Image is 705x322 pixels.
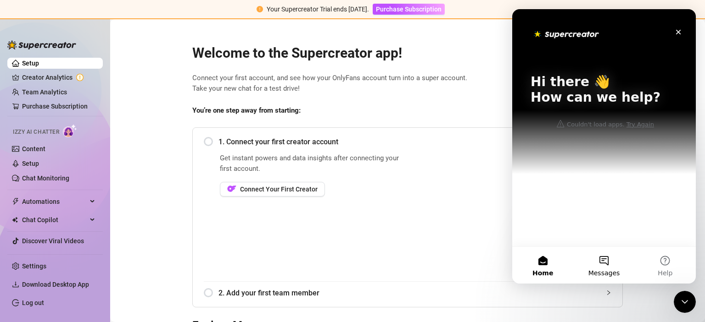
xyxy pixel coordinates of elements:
[12,217,18,223] img: Chat Copilot
[192,106,301,115] strong: You’re one step away from starting:
[428,153,611,270] iframe: Add Creators
[218,136,611,147] span: 1. Connect your first creator account
[22,262,46,270] a: Settings
[22,103,88,110] a: Purchase Subscription
[22,194,87,209] span: Automations
[12,281,19,288] span: download
[13,128,59,136] span: Izzy AI Chatter
[7,40,76,49] img: logo-BBDzfeDw.svg
[606,290,611,295] span: collapsed
[22,160,39,167] a: Setup
[192,44,623,62] h2: Welcome to the Supercreator app!
[220,153,405,175] span: Get instant powers and data insights after connecting your first account.
[63,124,77,137] img: AI Chatter
[22,70,95,85] a: Creator Analytics exclamation-circle
[373,5,445,13] a: Purchase Subscription
[220,182,405,196] a: OFConnect Your First Creator
[267,5,369,13] span: Your Supercreator Trial ends [DATE].
[240,186,318,193] span: Connect Your First Creator
[12,198,19,205] span: thunderbolt
[220,182,325,196] button: OFConnect Your First Creator
[376,5,442,13] span: Purchase Subscription
[218,287,611,299] span: 2. Add your first team member
[22,175,69,182] a: Chat Monitoring
[192,73,623,94] span: Connect your first account, and see how your OnlyFans account turn into a super account. Take you...
[512,9,696,284] iframe: Intercom live chat
[204,282,611,304] div: 2. Add your first team member
[22,213,87,227] span: Chat Copilot
[22,60,39,67] a: Setup
[257,6,263,12] span: exclamation-circle
[674,291,696,313] iframe: Intercom live chat
[22,88,67,96] a: Team Analytics
[22,281,89,288] span: Download Desktop App
[22,145,45,153] a: Content
[22,237,84,245] a: Discover Viral Videos
[227,184,236,193] img: OF
[22,299,44,306] a: Log out
[373,4,445,15] button: Purchase Subscription
[204,131,611,153] div: 1. Connect your first creator account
